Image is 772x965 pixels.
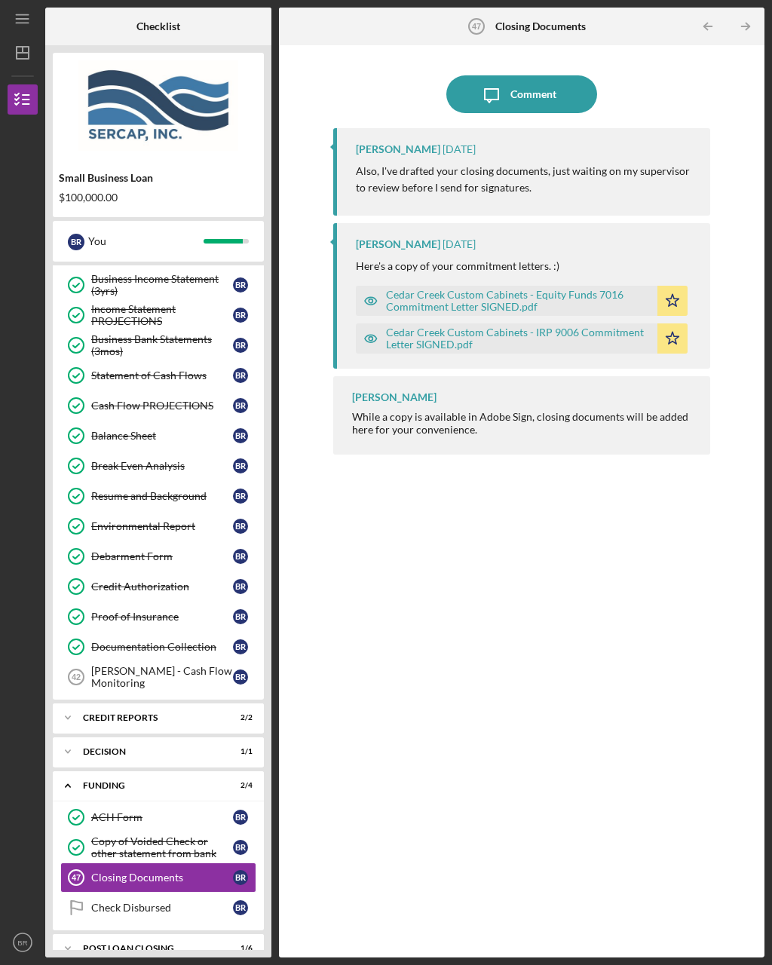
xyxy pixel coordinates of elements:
div: Resume and Background [91,490,233,502]
a: 47Closing DocumentsBR [60,862,256,893]
button: Comment [446,75,597,113]
a: Environmental ReportBR [60,511,256,541]
div: 1 / 6 [225,944,253,953]
div: B R [233,519,248,534]
a: Documentation CollectionBR [60,632,256,662]
div: B R [233,639,248,654]
div: Break Even Analysis [91,460,233,472]
button: Cedar Creek Custom Cabinets - IRP 9006 Commitment Letter SIGNED.pdf [356,323,687,354]
tspan: 47 [72,873,81,882]
a: Income Statement PROJECTIONSBR [60,300,256,330]
div: [PERSON_NAME] [356,238,440,250]
div: B R [233,609,248,624]
div: B R [233,489,248,504]
a: Business Income Statement (3yrs)BR [60,270,256,300]
div: Cedar Creek Custom Cabinets - Equity Funds 7016 Commitment Letter SIGNED.pdf [386,289,649,313]
div: Cedar Creek Custom Cabinets - IRP 9006 Commitment Letter SIGNED.pdf [386,326,649,351]
a: Statement of Cash FlowsBR [60,360,256,391]
button: Cedar Creek Custom Cabinets - Equity Funds 7016 Commitment Letter SIGNED.pdf [356,286,687,316]
div: [PERSON_NAME] - Cash Flow Monitoring [91,665,233,689]
div: Small Business Loan [59,172,258,184]
div: $100,000.00 [59,191,258,204]
div: Documentation Collection [91,641,233,653]
time: 2025-09-17 14:37 [443,238,476,250]
p: Also, I've drafted your closing documents, just waiting on my supervisor to review before I send ... [356,163,694,197]
div: B R [233,338,248,353]
div: credit reports [83,713,215,722]
div: Balance Sheet [91,430,233,442]
div: B R [233,398,248,413]
div: 2 / 4 [225,781,253,790]
div: Income Statement PROJECTIONS [91,303,233,327]
div: Funding [83,781,215,790]
div: B R [233,458,248,473]
div: B R [233,308,248,323]
div: You [88,228,204,254]
div: Business Income Statement (3yrs) [91,273,233,297]
a: Credit AuthorizationBR [60,571,256,602]
div: Closing Documents [91,872,233,884]
div: [PERSON_NAME] [352,391,437,403]
div: B R [233,428,248,443]
a: Proof of InsuranceBR [60,602,256,632]
div: Environmental Report [91,520,233,532]
a: Resume and BackgroundBR [60,481,256,511]
a: Cash Flow PROJECTIONSBR [60,391,256,421]
div: Debarment Form [91,550,233,562]
div: 1 / 1 [225,747,253,756]
div: B R [233,900,248,915]
button: BR [8,927,38,957]
div: ACH Form [91,811,233,823]
a: ACH FormBR [60,802,256,832]
div: Decision [83,747,215,756]
p: Here's a copy of your commitment letters. :) [356,258,559,274]
time: 2025-09-17 14:37 [443,143,476,155]
div: Comment [510,75,556,113]
b: Closing Documents [495,20,586,32]
div: B R [233,368,248,383]
div: While a copy is available in Adobe Sign, closing documents will be added here for your convenience. [352,411,694,435]
div: B R [233,669,248,685]
div: Business Bank Statements (3mos) [91,333,233,357]
div: B R [233,549,248,564]
a: Balance SheetBR [60,421,256,451]
div: B R [68,234,84,250]
div: Proof of Insurance [91,611,233,623]
div: B R [233,810,248,825]
a: Check DisbursedBR [60,893,256,923]
a: Copy of Voided Check or other statement from bankBR [60,832,256,862]
a: Debarment FormBR [60,541,256,571]
div: Credit Authorization [91,581,233,593]
div: B R [233,840,248,855]
div: B R [233,277,248,293]
a: 42[PERSON_NAME] - Cash Flow MonitoringBR [60,662,256,692]
div: B R [233,579,248,594]
div: 2 / 2 [225,713,253,722]
b: Checklist [136,20,180,32]
tspan: 47 [472,22,481,31]
div: [PERSON_NAME] [356,143,440,155]
a: Business Bank Statements (3mos)BR [60,330,256,360]
div: Check Disbursed [91,902,233,914]
img: Product logo [53,60,264,151]
div: B R [233,870,248,885]
div: Copy of Voided Check or other statement from bank [91,835,233,859]
div: POST LOAN CLOSING [83,944,215,953]
text: BR [17,939,27,947]
div: Statement of Cash Flows [91,369,233,381]
a: Break Even AnalysisBR [60,451,256,481]
div: Cash Flow PROJECTIONS [91,400,233,412]
tspan: 42 [72,672,81,682]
